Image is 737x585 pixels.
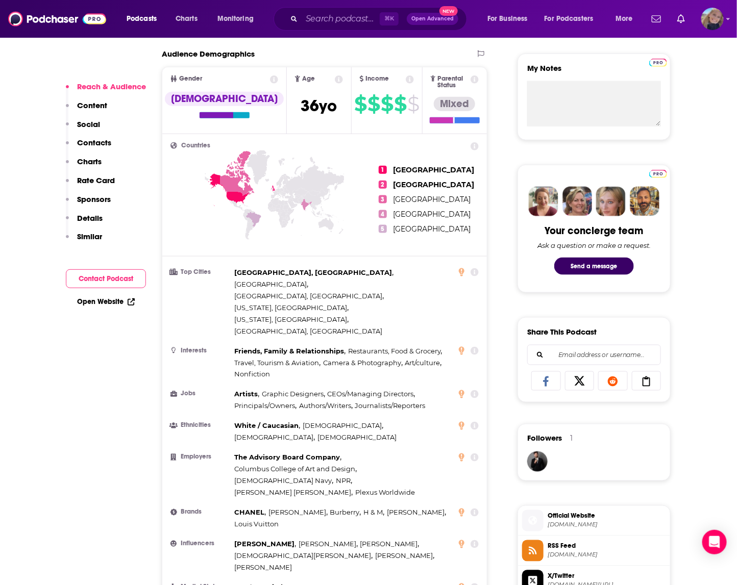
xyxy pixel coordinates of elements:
[336,475,352,487] span: ,
[437,75,469,89] span: Parental Status
[393,224,471,234] span: [GEOGRAPHIC_DATA]
[162,49,255,59] h2: Audience Demographics
[363,508,383,517] span: H & M
[302,75,315,82] span: Age
[262,390,324,398] span: Graphic Designers
[701,8,724,30] img: User Profile
[596,187,626,216] img: Jules Profile
[234,540,294,548] span: [PERSON_NAME]
[303,420,383,432] span: ,
[548,572,666,581] span: X/Twitter
[649,168,667,178] a: Pro website
[701,8,724,30] button: Show profile menu
[283,7,477,31] div: Search podcasts, credits, & more...
[480,11,541,27] button: open menu
[170,391,230,397] h3: Jobs
[179,75,202,82] span: Gender
[387,507,446,519] span: ,
[234,489,351,497] span: [PERSON_NAME] [PERSON_NAME]
[330,508,360,517] span: Burberry
[169,11,204,27] a: Charts
[487,12,528,26] span: For Business
[234,507,266,519] span: ,
[379,166,387,174] span: 1
[234,422,299,430] span: White / Caucasian
[234,432,315,444] span: ,
[355,402,426,410] span: Journalists/Reporters
[648,10,665,28] a: Show notifications dropdown
[548,512,666,521] span: Official Website
[77,157,102,166] p: Charts
[323,357,403,369] span: ,
[393,165,475,174] span: [GEOGRAPHIC_DATA]
[301,96,337,116] span: 36 yo
[262,389,325,400] span: ,
[170,509,230,516] h3: Brands
[323,359,401,367] span: Camera & Photography
[234,327,382,335] span: [GEOGRAPHIC_DATA], [GEOGRAPHIC_DATA]
[598,371,628,391] a: Share on Reddit
[77,232,102,241] p: Similar
[127,12,157,26] span: Podcasts
[234,477,332,485] span: [DEMOGRAPHIC_DATA] Navy
[379,195,387,204] span: 3
[66,82,146,100] button: Reach & Audience
[77,213,103,223] p: Details
[545,224,644,237] div: Your concierge team
[562,187,592,216] img: Barbara Profile
[77,138,111,147] p: Contacts
[8,9,106,29] img: Podchaser - Follow, Share and Rate Podcasts
[234,278,308,290] span: ,
[234,434,313,442] span: [DEMOGRAPHIC_DATA]
[379,225,387,233] span: 5
[181,142,210,149] span: Countries
[234,465,355,473] span: Columbus College of Art and Design
[529,187,558,216] img: Sydney Profile
[355,489,415,497] span: Plexus Worldwide
[66,194,111,213] button: Sponsors
[234,520,279,528] span: Louis Vuitton
[393,180,475,189] span: [GEOGRAPHIC_DATA]
[234,268,392,276] span: [GEOGRAPHIC_DATA], [GEOGRAPHIC_DATA]
[375,550,434,562] span: ,
[66,175,115,194] button: Rate Card
[537,241,651,249] div: Ask a question or make a request.
[649,57,667,67] a: Pro website
[77,82,146,91] p: Reach & Audience
[527,451,548,472] a: JohirMia
[299,400,353,412] span: ,
[360,539,420,550] span: ,
[234,564,292,572] span: [PERSON_NAME]
[545,12,594,26] span: For Podcasters
[234,550,373,562] span: ,
[234,267,394,278] span: ,
[328,389,415,400] span: ,
[434,97,475,111] div: Mixed
[77,194,111,204] p: Sponsors
[66,232,102,250] button: Similar
[234,359,319,367] span: Travel, Tourism & Aviation
[531,371,561,391] a: Share on Facebook
[299,539,358,550] span: ,
[77,100,107,110] p: Content
[407,96,419,112] span: $
[66,119,100,138] button: Social
[330,507,361,519] span: ,
[234,539,296,550] span: ,
[354,96,366,112] span: $
[234,302,349,314] span: ,
[407,13,458,25] button: Open AdvancedNew
[234,357,321,369] span: ,
[360,540,418,548] span: [PERSON_NAME]
[303,422,382,430] span: [DEMOGRAPHIC_DATA]
[234,347,344,355] span: Friends, Family & Relationships
[649,170,667,178] img: Podchaser Pro
[632,371,661,391] a: Copy Link
[527,63,661,81] label: My Notes
[387,508,445,517] span: [PERSON_NAME]
[234,389,259,400] span: ,
[367,96,380,112] span: $
[234,303,347,312] span: [US_STATE], [GEOGRAPHIC_DATA]
[363,507,384,519] span: ,
[234,402,295,410] span: Principals/Owners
